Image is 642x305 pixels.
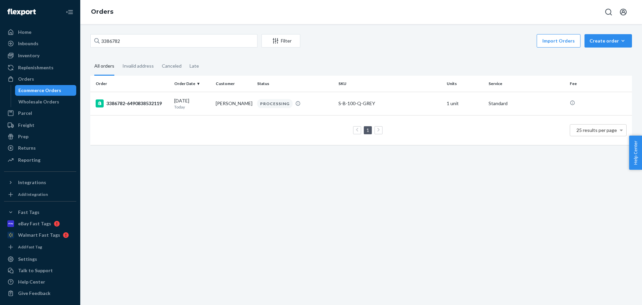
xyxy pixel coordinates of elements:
div: Give Feedback [18,290,50,297]
div: Late [190,57,199,75]
button: Import Orders [537,34,580,48]
div: S-B-100-Q-GREY [338,100,441,107]
button: Integrations [4,177,76,188]
button: Help Center [629,136,642,170]
button: Open account menu [617,5,630,19]
a: Home [4,27,76,37]
th: Status [254,76,336,92]
div: [DATE] [174,97,210,110]
a: Replenishments [4,62,76,73]
div: Replenishments [18,64,53,71]
div: Walmart Fast Tags [18,232,60,238]
a: Orders [91,8,113,15]
a: Settings [4,254,76,264]
a: Add Fast Tag [4,243,76,251]
span: 25 results per page [576,127,617,133]
div: Inbounds [18,40,38,47]
a: Orders [4,74,76,84]
a: Talk to Support [4,265,76,276]
div: Reporting [18,157,40,163]
button: Open Search Box [602,5,615,19]
div: Filter [262,37,300,44]
p: Today [174,104,210,110]
th: Service [486,76,567,92]
div: Help Center [18,279,45,285]
div: Wholesale Orders [18,98,59,105]
div: Canceled [162,57,182,75]
ol: breadcrumbs [86,2,119,22]
th: SKU [336,76,444,92]
div: Home [18,29,31,35]
div: All orders [94,57,114,76]
div: Parcel [18,110,32,117]
div: Ecommerce Orders [18,87,61,94]
th: Fee [567,76,632,92]
div: Orders [18,76,34,82]
button: Fast Tags [4,207,76,218]
div: Settings [18,256,37,262]
a: Add Integration [4,190,76,199]
a: Inbounds [4,38,76,49]
a: Page 1 is your current page [365,127,370,133]
th: Order Date [172,76,213,92]
div: PROCESSING [257,99,293,108]
div: 3386782-6490838532119 [96,99,169,107]
td: [PERSON_NAME] [213,92,254,115]
button: Give Feedback [4,288,76,299]
a: Help Center [4,277,76,287]
a: eBay Fast Tags [4,218,76,229]
a: Walmart Fast Tags [4,230,76,240]
a: Reporting [4,155,76,165]
div: Prep [18,133,28,140]
div: Freight [18,122,34,129]
div: Create order [590,37,627,44]
div: Inventory [18,52,39,59]
div: Returns [18,145,36,151]
a: Wholesale Orders [15,96,77,107]
a: Freight [4,120,76,131]
div: Invalid address [122,57,154,75]
td: 1 unit [444,92,486,115]
img: Flexport logo [7,9,36,15]
a: Returns [4,143,76,153]
input: Search orders [90,34,257,48]
th: Order [90,76,172,92]
a: Parcel [4,108,76,119]
div: Integrations [18,179,46,186]
a: Ecommerce Orders [15,85,77,96]
button: Close Navigation [63,5,76,19]
p: Standard [489,100,564,107]
button: Create order [584,34,632,48]
div: Talk to Support [18,267,53,274]
a: Inventory [4,50,76,61]
div: Fast Tags [18,209,39,216]
div: eBay Fast Tags [18,220,51,227]
div: Add Integration [18,192,48,197]
div: Add Fast Tag [18,244,42,250]
th: Units [444,76,486,92]
a: Prep [4,131,76,142]
button: Filter [261,34,300,48]
div: Customer [216,81,252,86]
